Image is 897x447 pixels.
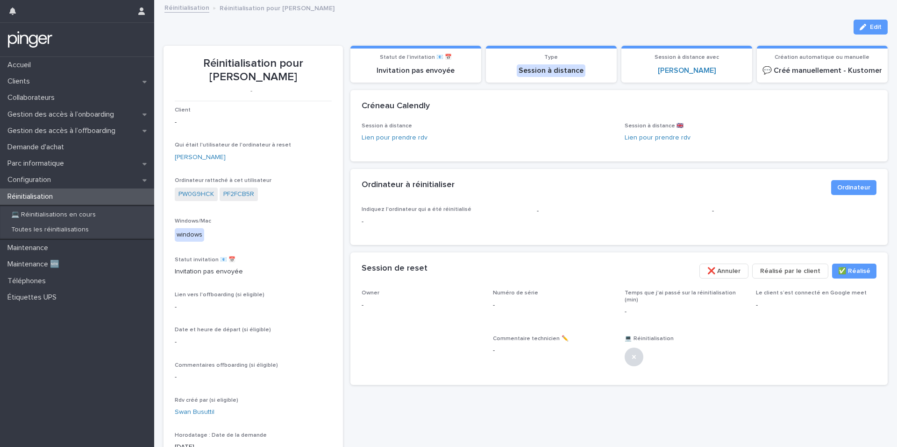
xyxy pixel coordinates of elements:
p: Demande d'achat [4,143,71,152]
button: Edit [854,20,888,35]
span: Lien vers l'offboarding (si eligible) [175,292,264,298]
span: Horodatage : Date de la demande [175,433,267,438]
span: ❌ Annuler [707,266,740,276]
span: Numéro de série [493,290,538,296]
p: Accueil [4,61,38,70]
p: Réinitialisation pour [PERSON_NAME] [175,57,332,84]
span: Indiquez l'ordinateur qui a été réinitialisé [362,207,471,212]
p: - [175,337,332,347]
span: Qui était l'utilisateur de l'ordinateur à reset [175,142,291,148]
span: Statut de l'invitation 📧 📅 [380,55,452,60]
span: Rdv créé par (si eligible) [175,398,238,403]
span: 💻 Réinitialisation [625,336,674,342]
p: - [175,118,332,127]
p: Maintenance 🆕 [4,260,67,269]
span: Création automatique ou manuelle [775,55,869,60]
button: Réalisé par le client [752,264,828,279]
p: Gestion des accès à l’offboarding [4,126,123,135]
p: Gestion des accès à l’onboarding [4,110,121,119]
span: Date et heure de départ (si éligible) [175,327,271,333]
span: Client [175,107,191,113]
span: Session à distance avec [655,55,719,60]
p: - [493,346,613,356]
span: Commentaire technicien ✏️ [493,336,569,342]
a: Swan Busuttil [175,407,214,417]
p: Invitation pas envoyée [175,267,332,277]
p: Maintenance [4,244,56,252]
a: PF2FCB5R [223,189,254,199]
button: Ordinateur [831,180,876,195]
p: - [756,300,876,310]
span: ✅​ Réalisé [838,266,870,276]
p: - [362,217,526,227]
p: Réinitialisation [4,192,60,201]
p: - [712,206,876,216]
a: Réinitialisation [164,2,209,13]
p: - [493,300,613,310]
a: [PERSON_NAME] [175,153,226,162]
p: Toutes les réinitialisations [4,226,96,234]
p: Étiquettes UPS [4,293,64,302]
button: ❌ Annuler [699,264,748,279]
p: Invitation pas envoyée [356,66,476,75]
p: - [625,307,745,317]
p: - [175,302,332,312]
p: Téléphones [4,277,53,286]
p: - [175,372,332,382]
button: ✅​ Réalisé [832,264,876,279]
span: Session à distance [362,123,412,129]
span: Edit [870,24,882,30]
p: 💻 Réinitialisations en cours [4,211,103,219]
p: 💬​ Créé manuellement - Kustomer [762,66,882,75]
img: mTgBEunGTSyRkCgitkcU [7,30,53,49]
h2: Créneau Calendly [362,101,430,112]
span: Ordinateur [837,183,870,192]
span: Type [544,55,558,60]
p: - [175,87,328,95]
span: Ordinateur rattaché à cet utilisateur [175,178,271,183]
div: windows [175,228,204,242]
p: Configuration [4,175,58,184]
h2: Session de reset [362,264,427,274]
span: Temps que j'ai passé sur la réinitialisation (min) [625,290,736,302]
p: Parc informatique [4,159,71,168]
p: - [362,300,482,310]
p: Collaborateurs [4,93,62,102]
a: Lien pour prendre rdv [625,134,691,141]
div: Session à distance [517,64,585,77]
p: Clients [4,77,37,86]
h2: Ordinateur à réinitialiser [362,180,455,190]
p: - [537,206,701,216]
a: [PERSON_NAME] [658,66,716,75]
a: PW0G9HCK [178,189,214,199]
a: Lien pour prendre rdv [362,134,427,141]
span: Windows/Mac [175,218,211,224]
span: Statut invitation 📧 📅 [175,257,235,263]
span: Commentaires offboarding (si éligible) [175,363,278,368]
p: Réinitialisation pour [PERSON_NAME] [220,2,335,13]
span: Session à distance 🇬🇧 [625,123,683,129]
span: Owner [362,290,379,296]
span: Réalisé par le client [760,266,820,276]
span: Le client s’est connecté en Google meet [756,290,867,296]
